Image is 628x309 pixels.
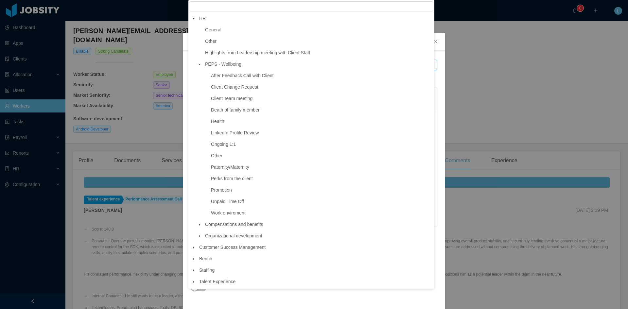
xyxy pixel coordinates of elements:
[203,60,433,69] span: PEPS - Wellbeing
[199,267,215,273] span: Staffing
[211,187,232,193] span: Promotion
[209,186,433,195] span: Promotion
[192,17,195,20] i: icon: caret-down
[199,245,266,250] span: Customer Success Management
[198,266,433,275] span: Staffing
[211,73,273,78] span: After Feedback Call with Client
[205,222,263,227] span: Compensations and benefits
[211,176,253,181] span: Perks from the client
[427,33,445,51] button: Close
[205,233,262,238] span: Organizational development
[199,279,235,284] span: Talent Experience
[211,119,224,124] span: Health
[209,174,433,183] span: Perks from the client
[211,84,258,90] span: Client Change Request
[205,39,217,44] span: Other
[205,61,241,67] span: PEPS - Wellbeing
[209,129,433,137] span: LinkedIn Profile Review
[192,257,195,261] i: icon: caret-down
[205,27,221,32] span: General
[211,164,249,170] span: Paternity/Maternity
[192,246,195,249] i: icon: caret-down
[198,14,433,23] span: HR
[209,71,433,80] span: After Feedback Call with Client
[198,254,433,263] span: Bench
[198,243,433,252] span: Customer Success Management
[211,210,246,215] span: Work enviroment
[211,153,222,158] span: Other
[192,280,195,283] i: icon: caret-down
[198,63,201,66] i: icon: caret-down
[203,48,433,57] span: Highlights from Leadership meeting with Client Staff
[203,232,433,240] span: Organizational development
[433,39,438,44] i: icon: close
[209,209,433,217] span: Work enviroment
[211,199,244,204] span: Unpaid Time Off
[190,1,433,11] input: filter select
[211,130,259,135] span: LinkedIn Profile Review
[209,140,433,149] span: Ongoing 1:1
[209,151,433,160] span: Other
[211,142,236,147] span: Ongoing 1:1
[198,234,201,238] i: icon: caret-down
[211,96,253,101] span: Client Team meeting
[211,107,260,112] span: Death of family member
[199,256,212,261] span: Bench
[209,163,433,172] span: Paternity/Maternity
[209,94,433,103] span: Client Team meeting
[205,50,310,55] span: Highlights from Leadership meeting with Client Staff
[203,220,433,229] span: Compensations and benefits
[198,277,433,286] span: Talent Experience
[209,197,433,206] span: Unpaid Time Off
[198,223,201,226] i: icon: caret-down
[209,83,433,92] span: Client Change Request
[192,269,195,272] i: icon: caret-down
[203,26,433,34] span: General
[209,106,433,114] span: Death of family member
[209,117,433,126] span: Health
[203,37,433,46] span: Other
[199,16,206,21] span: HR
